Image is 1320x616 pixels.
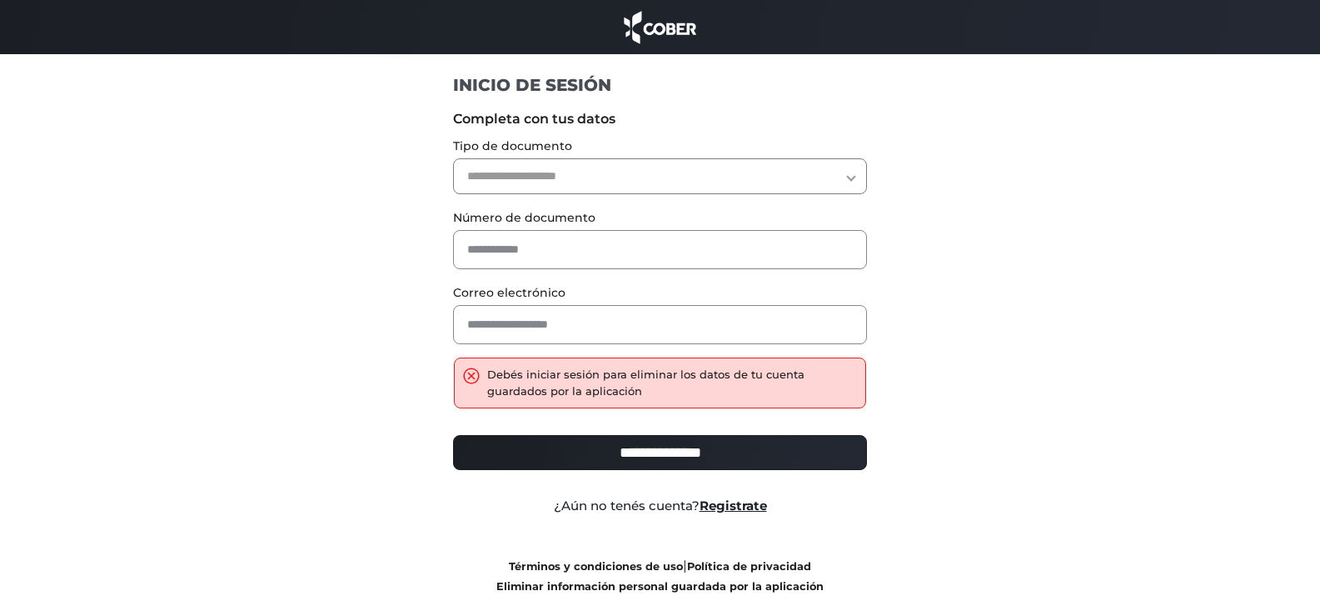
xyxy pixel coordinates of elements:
a: Política de privacidad [687,560,811,573]
img: cober_marca.png [620,8,701,46]
label: Correo electrónico [453,284,867,302]
a: Eliminar información personal guardada por la aplicación [496,580,824,593]
label: Tipo de documento [453,138,867,155]
a: Términos y condiciones de uso [509,560,683,573]
h1: INICIO DE SESIÓN [453,74,867,96]
label: Completa con tus datos [453,109,867,129]
a: Registrate [700,498,767,513]
div: Debés iniciar sesión para eliminar los datos de tu cuenta guardados por la aplicación [487,367,857,399]
div: | [441,556,879,596]
label: Número de documento [453,209,867,227]
div: ¿Aún no tenés cuenta? [441,497,879,516]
